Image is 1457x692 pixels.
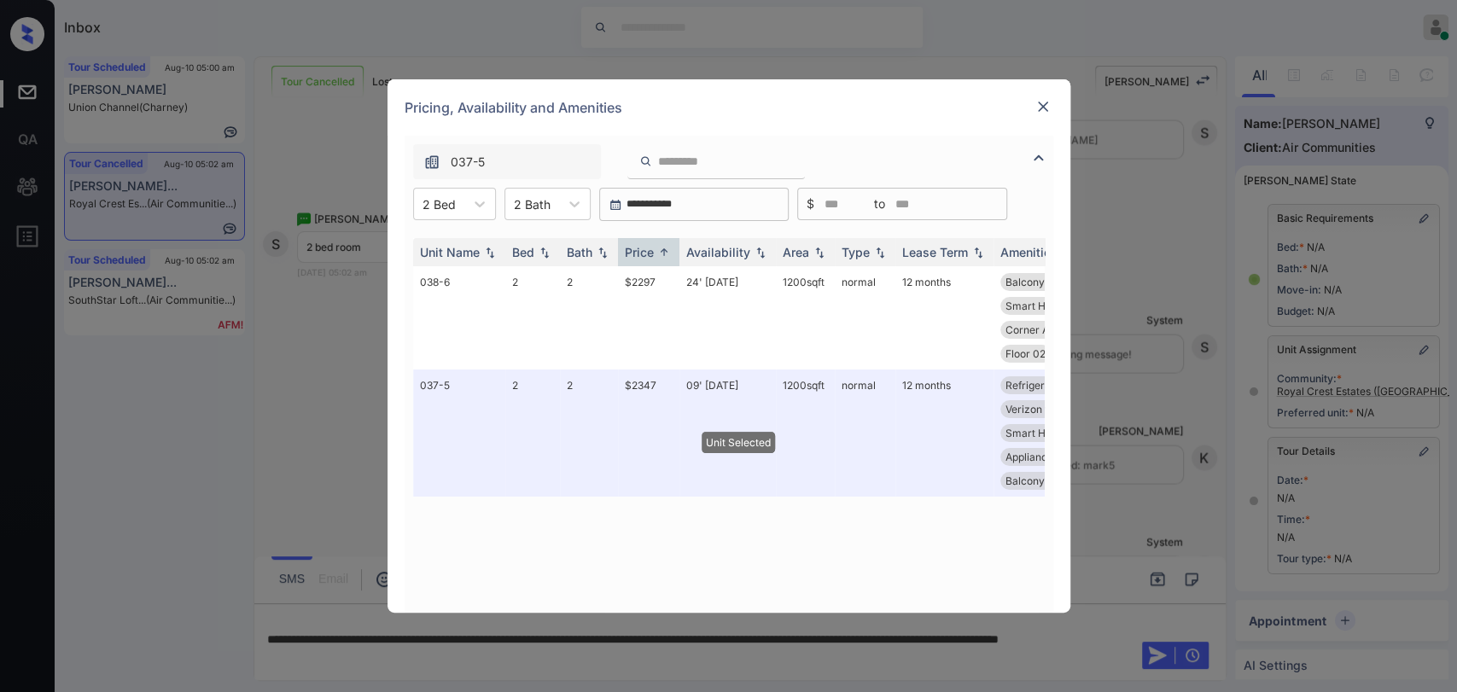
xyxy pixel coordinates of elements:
[560,266,618,369] td: 2
[1005,323,1098,336] span: Corner Apartmen...
[970,247,987,259] img: sorting
[1005,451,1087,463] span: Appliances Stai...
[423,154,440,171] img: icon-zuma
[1000,245,1058,259] div: Amenities
[618,266,679,369] td: $2297
[388,79,1070,136] div: Pricing, Availability and Amenities
[618,369,679,497] td: $2347
[567,245,592,259] div: Bath
[481,247,498,259] img: sorting
[1005,403,1081,416] span: Verizon fios in...
[413,369,505,497] td: 037-5
[807,195,814,213] span: $
[871,247,889,259] img: sorting
[811,247,828,259] img: sorting
[895,369,994,497] td: 12 months
[536,247,553,259] img: sorting
[835,369,895,497] td: normal
[656,246,673,259] img: sorting
[783,245,809,259] div: Area
[1005,347,1046,360] span: Floor 02
[679,266,776,369] td: 24' [DATE]
[835,266,895,369] td: normal
[639,154,652,169] img: icon-zuma
[594,247,611,259] img: sorting
[1034,98,1052,115] img: close
[1005,299,1100,312] span: Smart Home Door...
[1005,474,1094,487] span: Balcony Extende...
[1005,379,1087,392] span: Refrigerator Le...
[512,245,534,259] div: Bed
[560,369,618,497] td: 2
[679,369,776,497] td: 09' [DATE]
[686,245,750,259] div: Availability
[1029,148,1049,168] img: icon-zuma
[413,266,505,369] td: 038-6
[902,245,968,259] div: Lease Term
[842,245,870,259] div: Type
[776,369,835,497] td: 1200 sqft
[1005,276,1094,288] span: Balcony Extende...
[451,153,485,172] span: 037-5
[505,266,560,369] td: 2
[874,195,885,213] span: to
[1005,427,1100,439] span: Smart Home Door...
[752,247,769,259] img: sorting
[420,245,480,259] div: Unit Name
[895,266,994,369] td: 12 months
[505,369,560,497] td: 2
[776,266,835,369] td: 1200 sqft
[625,245,654,259] div: Price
